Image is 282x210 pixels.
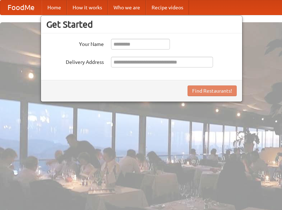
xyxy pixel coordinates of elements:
[46,39,104,48] label: Your Name
[42,0,67,15] a: Home
[67,0,108,15] a: How it works
[46,19,237,30] h3: Get Started
[108,0,146,15] a: Who we are
[46,57,104,66] label: Delivery Address
[188,85,237,96] button: Find Restaurants!
[0,0,42,15] a: FoodMe
[146,0,189,15] a: Recipe videos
